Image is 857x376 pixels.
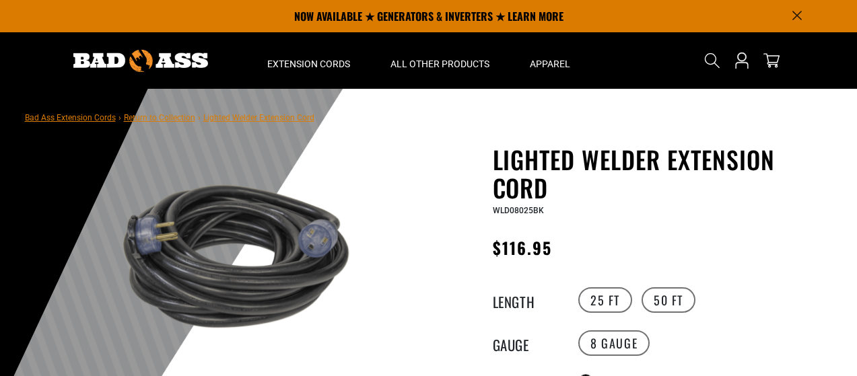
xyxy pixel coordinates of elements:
img: Bad Ass Extension Cords [73,50,208,72]
span: › [118,113,121,122]
span: $116.95 [493,235,553,260]
a: Bad Ass Extension Cords [25,113,116,122]
label: 8 Gauge [578,330,650,356]
span: Lighted Welder Extension Cord [203,113,314,122]
summary: All Other Products [370,32,510,89]
a: Return to Collection [124,113,195,122]
summary: Extension Cords [247,32,370,89]
summary: Search [701,50,723,71]
img: black [65,148,389,364]
legend: Length [493,291,560,309]
label: 25 FT [578,287,632,313]
summary: Apparel [510,32,590,89]
legend: Gauge [493,334,560,352]
label: 50 FT [642,287,695,313]
span: › [198,113,201,122]
nav: breadcrumbs [25,109,314,125]
span: Apparel [530,58,570,70]
span: WLD08025BK [493,206,544,215]
span: Extension Cords [267,58,350,70]
h1: Lighted Welder Extension Cord [493,145,823,202]
span: All Other Products [390,58,489,70]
